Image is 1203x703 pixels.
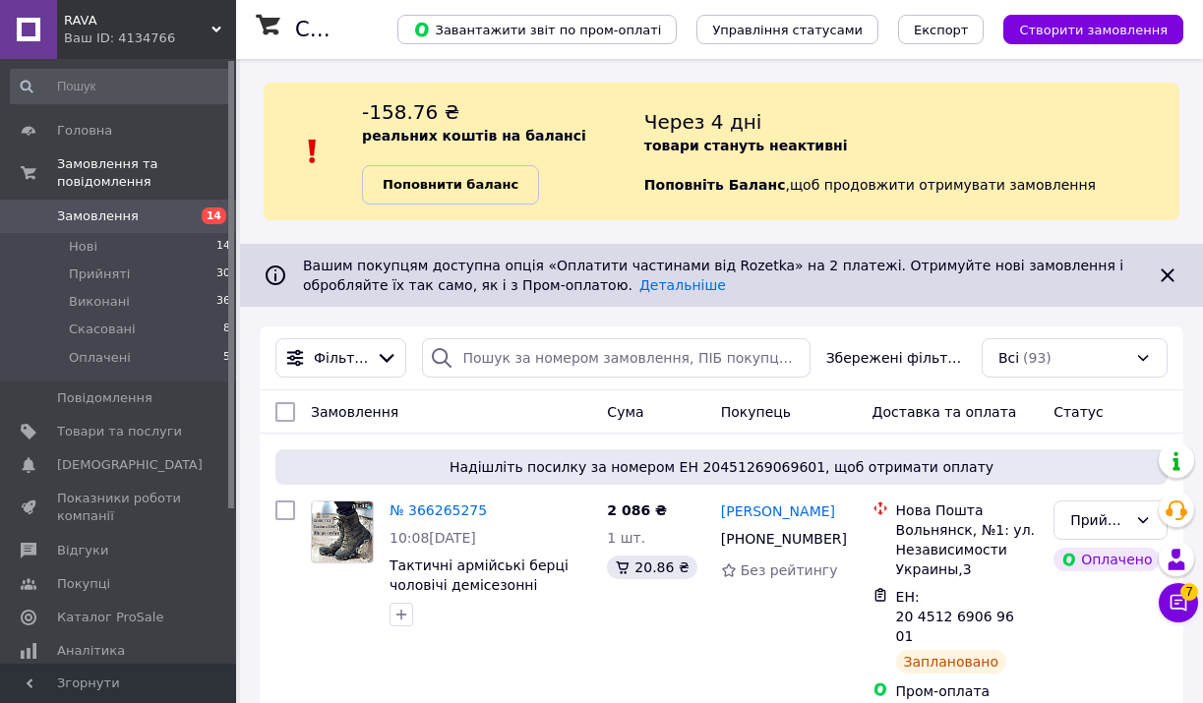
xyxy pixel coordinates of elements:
[422,338,810,378] input: Пошук за номером замовлення, ПІБ покупця, номером телефону, Email, номером накладної
[1003,15,1183,44] button: Створити замовлення
[607,556,696,579] div: 20.86 ₴
[10,69,232,104] input: Пошук
[896,589,1014,644] span: ЕН: 20 4512 6906 9601
[826,348,966,368] span: Збережені фільтри:
[712,23,863,37] span: Управління статусами
[1019,23,1168,37] span: Створити замовлення
[644,138,848,153] b: товари стануть неактивні
[57,456,203,474] span: [DEMOGRAPHIC_DATA]
[914,23,969,37] span: Експорт
[362,100,459,124] span: -158.76 ₴
[390,502,487,518] a: № 366265275
[872,404,1017,420] span: Доставка та оплата
[69,238,97,256] span: Нові
[721,501,835,521] a: [PERSON_NAME]
[57,155,236,191] span: Замовлення та повідомлення
[69,321,136,338] span: Скасовані
[69,349,131,367] span: Оплачені
[644,177,786,193] b: Поповніть Баланс
[223,349,230,367] span: 5
[69,293,130,311] span: Виконані
[64,12,211,29] span: RAVA
[390,557,581,672] a: Тактичні армійські берці чоловічі демісезонні оливкові з натуральної шкіри берці військові GORE-T...
[383,177,518,192] b: Поповнити баланс
[57,207,139,225] span: Замовлення
[64,29,236,47] div: Ваш ID: 4134766
[390,530,476,546] span: 10:08[DATE]
[896,500,1039,520] div: Нова Пошта
[1053,404,1104,420] span: Статус
[57,423,182,440] span: Товари та послуги
[312,501,373,562] img: Фото товару
[303,258,1123,293] span: Вашим покупцям доступна опція «Оплатити частинами від Rozetka» на 2 платежі. Отримуйте нові замов...
[202,207,226,224] span: 14
[896,650,1007,674] div: Заплановано
[216,293,230,311] span: 36
[896,520,1039,579] div: Вольнянск, №1: ул. Независимости Украины,3
[216,238,230,256] span: 14
[1053,548,1160,571] div: Оплачено
[57,389,152,407] span: Повідомлення
[644,98,1179,205] div: , щоб продовжити отримувати замовлення
[717,525,842,553] div: [PHONE_NUMBER]
[984,21,1183,36] a: Створити замовлення
[216,265,230,283] span: 30
[57,122,112,140] span: Головна
[696,15,878,44] button: Управління статусами
[57,609,163,626] span: Каталог ProSale
[311,404,398,420] span: Замовлення
[57,490,182,525] span: Показники роботи компанії
[311,500,374,563] a: Фото товару
[57,642,125,660] span: Аналітика
[607,404,643,420] span: Cума
[741,562,838,578] span: Без рейтингу
[362,165,539,205] a: Поповнити баланс
[69,265,130,283] span: Прийняті
[57,542,108,559] span: Відгуки
[314,348,368,368] span: Фільтри
[1180,580,1198,598] span: 7
[998,348,1019,368] span: Всі
[397,15,677,44] button: Завантажити звіт по пром-оплаті
[295,18,495,41] h1: Список замовлень
[413,21,661,38] span: Завантажити звіт по пром-оплаті
[721,404,791,420] span: Покупець
[898,15,985,44] button: Експорт
[896,681,1039,701] div: Пром-оплата
[1070,509,1127,531] div: Прийнято
[57,575,110,593] span: Покупці
[644,110,762,134] span: Через 4 дні
[1159,583,1198,622] button: Чат з покупцем7
[607,530,645,546] span: 1 шт.
[1023,350,1052,366] span: (93)
[362,128,586,144] b: реальних коштів на балансі
[607,502,667,518] span: 2 086 ₴
[639,277,726,293] a: Детальніше
[223,321,230,338] span: 8
[298,137,328,166] img: :exclamation:
[283,457,1160,477] span: Надішліть посилку за номером ЕН 20451269069601, щоб отримати оплату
